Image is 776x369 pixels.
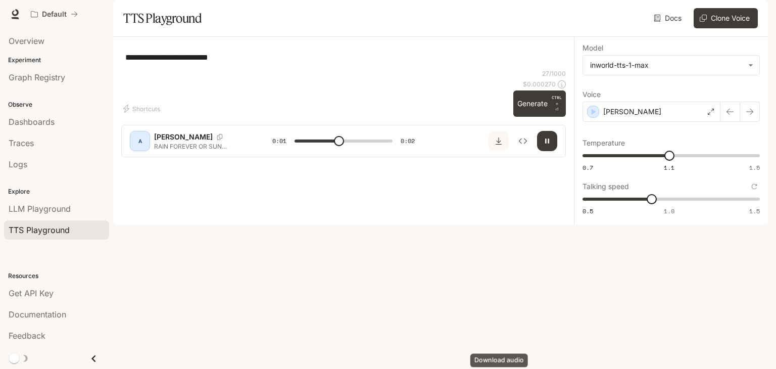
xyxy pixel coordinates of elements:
button: Clone Voice [694,8,758,28]
p: RAIN FOREVER OR SUN FOREVER [154,142,248,151]
span: 1.1 [664,163,674,172]
span: 1.0 [664,207,674,215]
p: $ 0.000270 [523,80,556,88]
span: 1.5 [749,207,760,215]
a: Docs [652,8,686,28]
p: Temperature [583,140,625,147]
span: 0.7 [583,163,593,172]
button: All workspaces [26,4,82,24]
div: A [132,133,148,149]
span: 0:01 [272,136,286,146]
div: inworld-tts-1-max [590,60,743,70]
button: GenerateCTRL +⏎ [513,90,566,117]
button: Inspect [513,131,533,151]
p: ⏎ [552,95,562,113]
div: inworld-tts-1-max [583,56,759,75]
button: Shortcuts [121,101,164,117]
span: 0:02 [401,136,415,146]
p: [PERSON_NAME] [154,132,213,142]
button: Copy Voice ID [213,134,227,140]
p: Model [583,44,603,52]
span: 0.5 [583,207,593,215]
p: [PERSON_NAME] [603,107,661,117]
p: Voice [583,91,601,98]
p: Default [42,10,67,19]
button: Reset to default [749,181,760,192]
button: Download audio [489,131,509,151]
div: Download audio [470,354,528,367]
p: Talking speed [583,183,629,190]
p: CTRL + [552,95,562,107]
span: 1.5 [749,163,760,172]
h1: TTS Playground [123,8,202,28]
p: 27 / 1000 [542,69,566,78]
